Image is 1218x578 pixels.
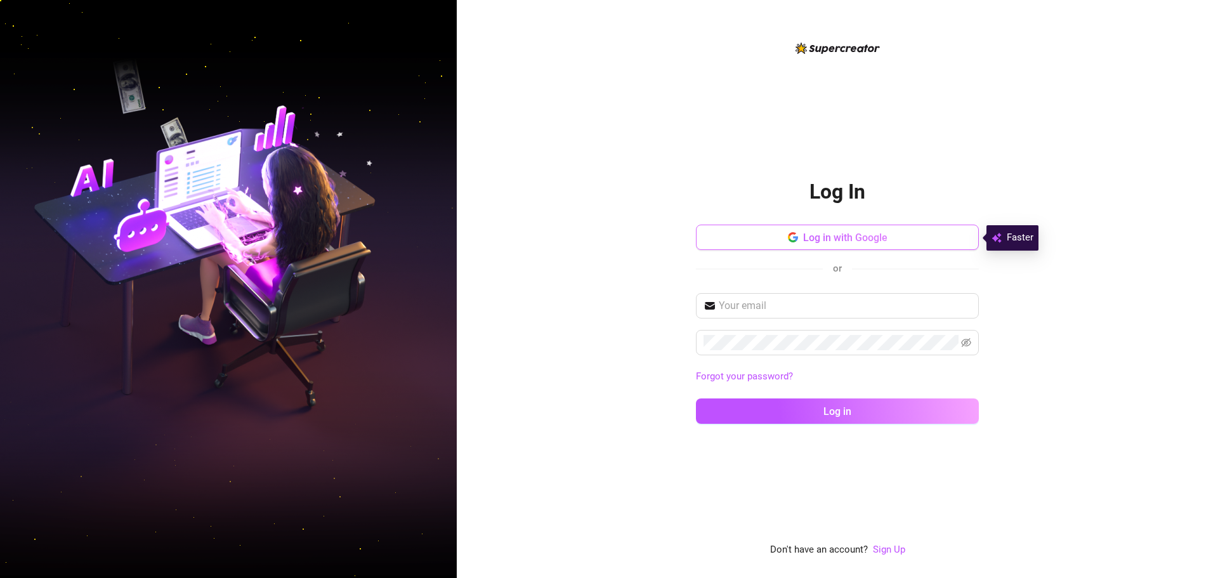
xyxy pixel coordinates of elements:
a: Forgot your password? [696,369,979,384]
a: Forgot your password? [696,371,793,382]
button: Log in [696,398,979,424]
span: eye-invisible [961,338,971,348]
span: Faster [1007,230,1033,246]
img: svg%3e [992,230,1002,246]
img: logo-BBDzfeDw.svg [796,43,880,54]
span: Log in with Google [803,232,887,244]
h2: Log In [809,179,865,205]
button: Log in with Google [696,225,979,250]
span: Log in [823,405,851,417]
a: Sign Up [873,544,905,555]
a: Sign Up [873,542,905,558]
span: Don't have an account? [770,542,868,558]
input: Your email [719,298,971,313]
span: or [833,263,842,274]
